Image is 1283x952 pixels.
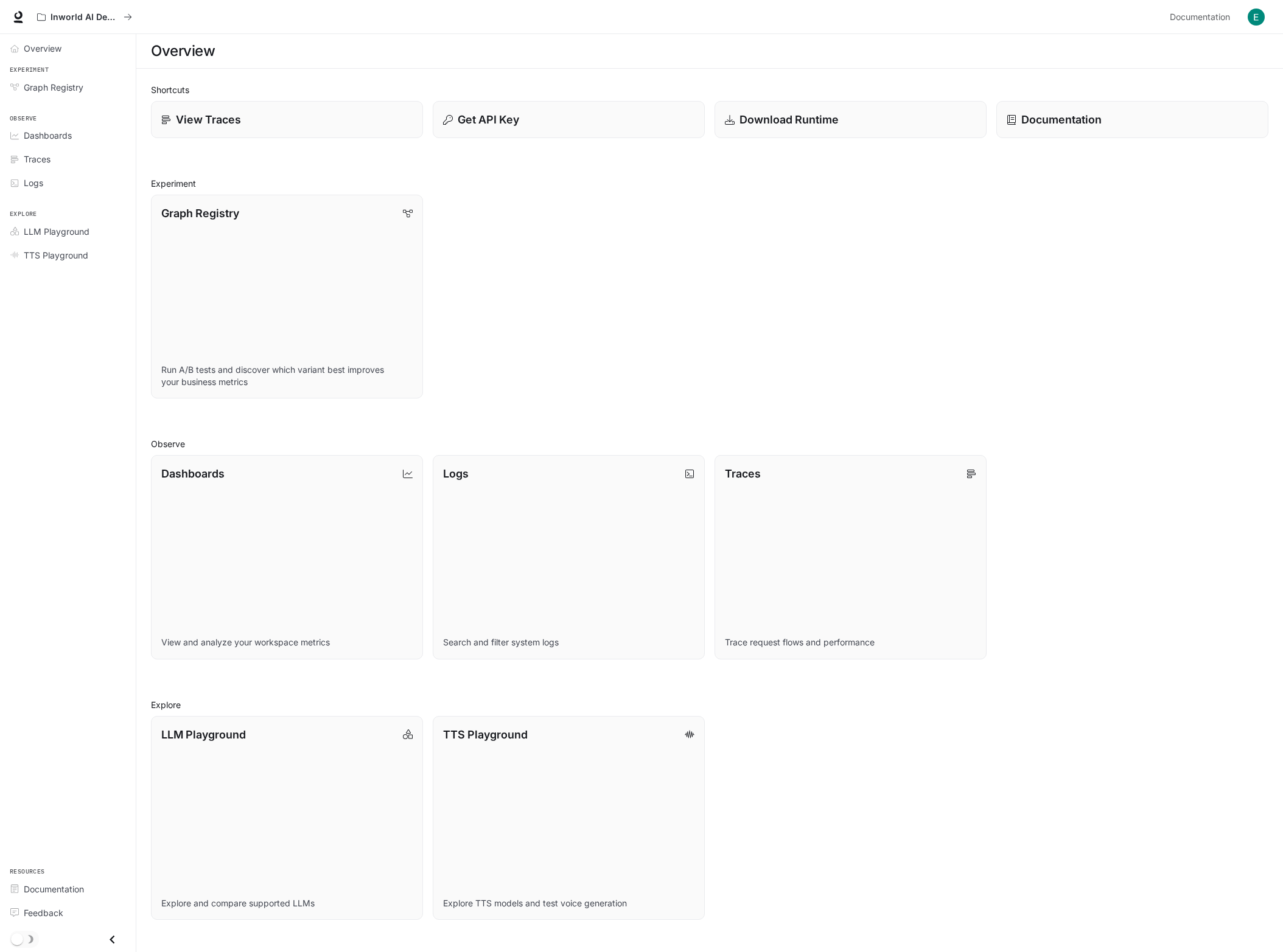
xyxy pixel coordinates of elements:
[24,81,83,94] span: Graph Registry
[151,698,1268,711] h2: Explore
[1021,111,1102,128] p: Documentation
[443,897,694,909] p: Explore TTS models and test voice generation
[5,878,131,900] a: Documentation
[433,716,705,920] a: TTS PlaygroundExplore TTS models and test voice generation
[5,245,131,266] a: TTS Playground
[161,636,413,648] p: View and analyze your workspace metrics
[433,455,705,659] a: LogsSearch and filter system logs
[24,225,89,238] span: LLM Playground
[996,101,1268,138] a: Documentation
[1248,9,1265,26] img: User avatar
[151,177,1268,190] h2: Experiment
[443,636,694,648] p: Search and filter system logs
[24,129,72,142] span: Dashboards
[433,101,705,138] button: Get API Key
[458,111,519,128] p: Get API Key
[151,455,423,659] a: DashboardsView and analyze your workspace metrics
[5,77,131,98] a: Graph Registry
[1170,10,1230,25] span: Documentation
[5,125,131,146] a: Dashboards
[151,39,215,63] h1: Overview
[5,172,131,193] a: Logs
[443,726,528,743] p: TTS Playground
[151,101,423,138] a: View Traces
[11,932,23,945] span: Dark mode toggle
[151,83,1268,96] h2: Shortcuts
[161,205,239,221] p: Graph Registry
[24,153,51,165] span: Traces
[1244,5,1268,29] button: User avatar
[161,897,413,909] p: Explore and compare supported LLMs
[32,5,138,29] button: All workspaces
[151,195,423,398] a: Graph RegistryRun A/B tests and discover which variant best improves your business metrics
[5,148,131,170] a: Traces
[24,249,88,262] span: TTS Playground
[5,221,131,242] a: LLM Playground
[443,465,469,482] p: Logs
[99,927,126,952] button: Close drawer
[5,38,131,59] a: Overview
[24,883,84,895] span: Documentation
[715,455,987,659] a: TracesTrace request flows and performance
[24,176,43,189] span: Logs
[161,364,413,388] p: Run A/B tests and discover which variant best improves your business metrics
[151,716,423,920] a: LLM PlaygroundExplore and compare supported LLMs
[725,636,976,648] p: Trace request flows and performance
[51,12,119,23] p: Inworld AI Demos
[176,111,241,128] p: View Traces
[24,906,63,919] span: Feedback
[725,465,761,482] p: Traces
[715,101,987,138] a: Download Runtime
[161,465,225,482] p: Dashboards
[5,902,131,923] a: Feedback
[739,111,839,128] p: Download Runtime
[1165,5,1239,29] a: Documentation
[24,42,61,55] span: Overview
[151,437,1268,450] h2: Observe
[161,726,246,743] p: LLM Playground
